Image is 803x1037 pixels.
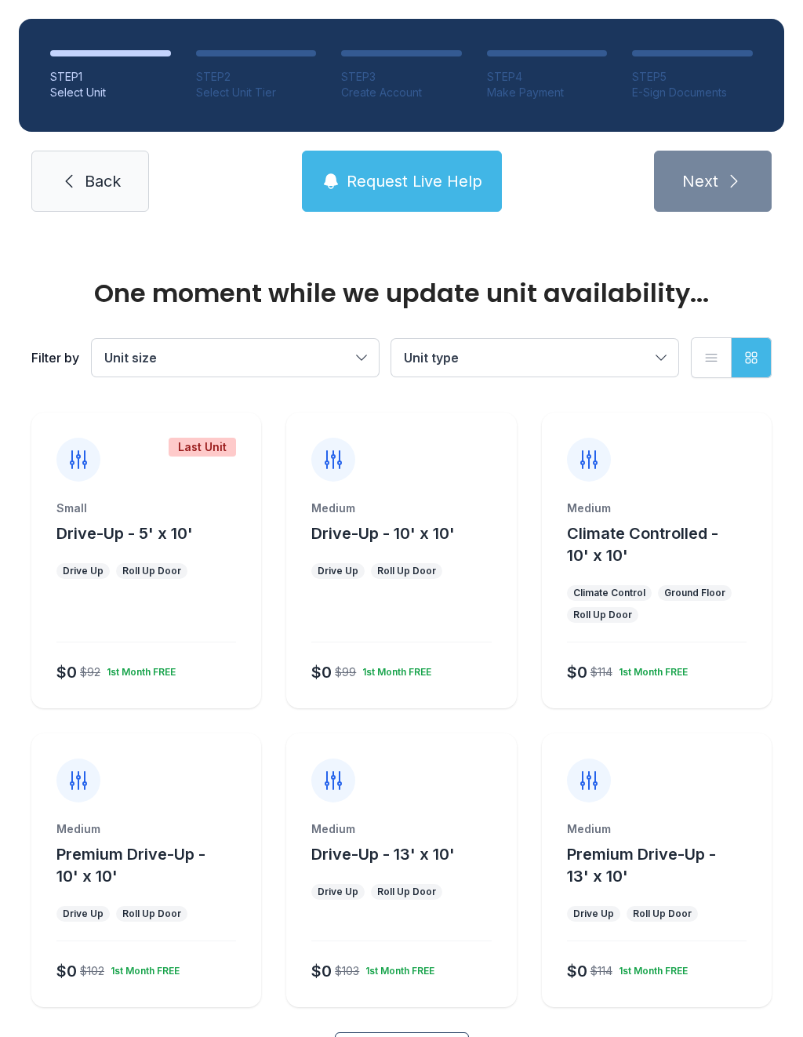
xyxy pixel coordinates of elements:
[318,565,358,577] div: Drive Up
[335,963,359,979] div: $103
[632,85,753,100] div: E-Sign Documents
[359,959,434,977] div: 1st Month FREE
[612,959,688,977] div: 1st Month FREE
[347,170,482,192] span: Request Live Help
[664,587,725,599] div: Ground Floor
[335,664,356,680] div: $99
[80,664,100,680] div: $92
[169,438,236,457] div: Last Unit
[311,500,491,516] div: Medium
[100,660,176,679] div: 1st Month FREE
[404,350,459,366] span: Unit type
[56,960,77,982] div: $0
[56,524,193,543] span: Drive-Up - 5' x 10'
[573,587,645,599] div: Climate Control
[377,565,436,577] div: Roll Up Door
[487,85,608,100] div: Make Payment
[632,69,753,85] div: STEP 5
[122,908,181,920] div: Roll Up Door
[56,522,193,544] button: Drive-Up - 5' x 10'
[85,170,121,192] span: Back
[63,565,104,577] div: Drive Up
[311,524,455,543] span: Drive-Up - 10' x 10'
[56,661,77,683] div: $0
[590,963,612,979] div: $114
[31,348,79,367] div: Filter by
[311,960,332,982] div: $0
[487,69,608,85] div: STEP 4
[377,886,436,898] div: Roll Up Door
[104,350,157,366] span: Unit size
[311,845,455,864] span: Drive-Up - 13' x 10'
[318,886,358,898] div: Drive Up
[311,843,455,865] button: Drive-Up - 13' x 10'
[682,170,718,192] span: Next
[311,522,455,544] button: Drive-Up - 10' x 10'
[612,660,688,679] div: 1st Month FREE
[567,960,587,982] div: $0
[311,821,491,837] div: Medium
[80,963,104,979] div: $102
[92,339,379,377] button: Unit size
[104,959,180,977] div: 1st Month FREE
[50,69,171,85] div: STEP 1
[196,85,317,100] div: Select Unit Tier
[56,500,236,516] div: Small
[391,339,678,377] button: Unit type
[56,821,236,837] div: Medium
[311,661,332,683] div: $0
[567,524,718,565] span: Climate Controlled - 10' x 10'
[341,85,462,100] div: Create Account
[31,281,772,306] div: One moment while we update unit availability...
[633,908,692,920] div: Roll Up Door
[590,664,612,680] div: $114
[63,908,104,920] div: Drive Up
[341,69,462,85] div: STEP 3
[573,609,632,621] div: Roll Up Door
[567,821,747,837] div: Medium
[356,660,431,679] div: 1st Month FREE
[573,908,614,920] div: Drive Up
[56,845,205,886] span: Premium Drive-Up - 10' x 10'
[567,522,765,566] button: Climate Controlled - 10' x 10'
[50,85,171,100] div: Select Unit
[567,500,747,516] div: Medium
[567,843,765,887] button: Premium Drive-Up - 13' x 10'
[567,845,716,886] span: Premium Drive-Up - 13' x 10'
[196,69,317,85] div: STEP 2
[122,565,181,577] div: Roll Up Door
[567,661,587,683] div: $0
[56,843,255,887] button: Premium Drive-Up - 10' x 10'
